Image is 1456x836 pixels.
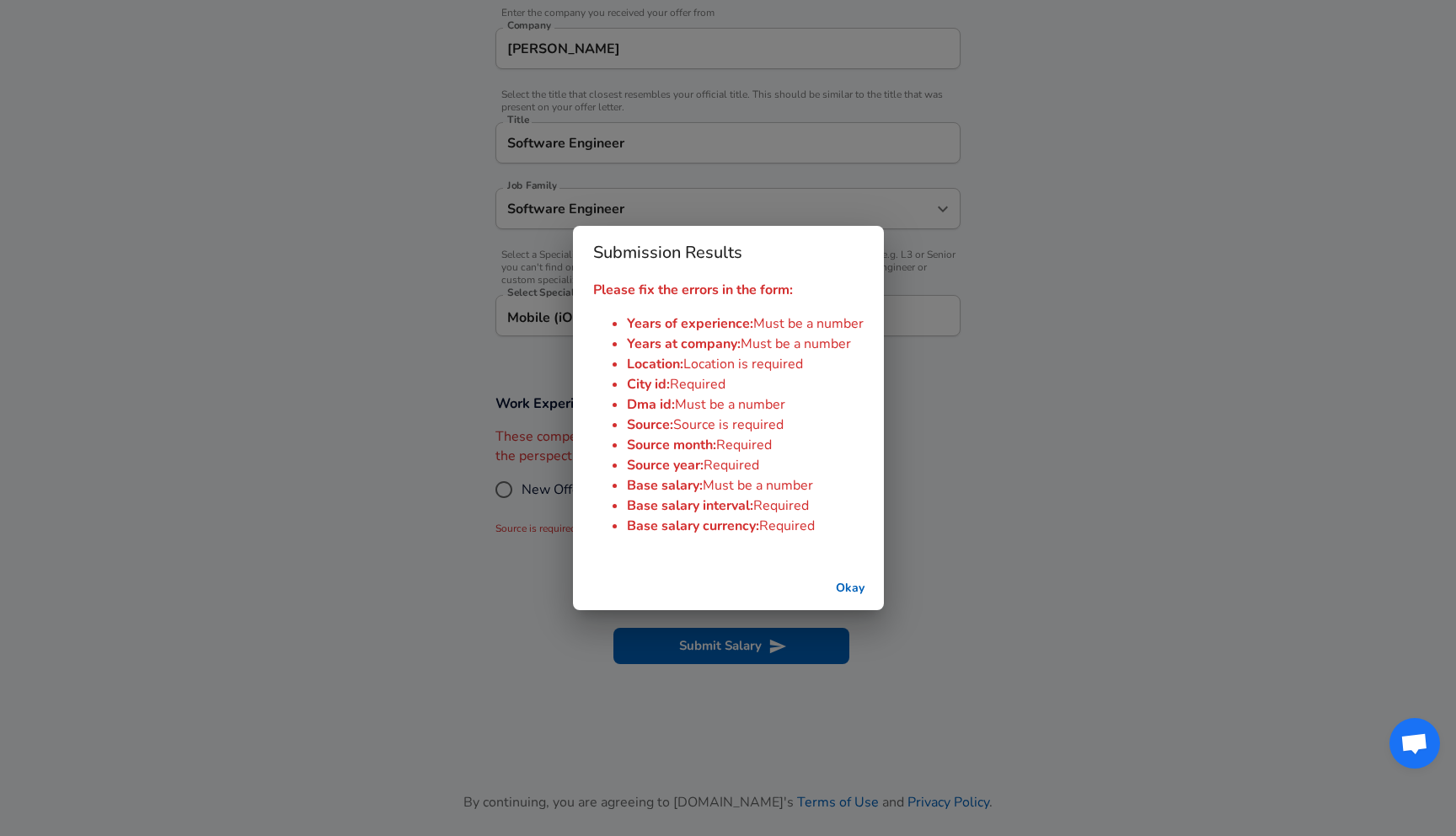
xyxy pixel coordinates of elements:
strong: Please fix the errors in the form: [593,281,793,299]
span: Required [704,456,759,474]
span: Required [716,436,772,454]
span: Base salary currency : [627,517,759,535]
span: Required [670,375,725,394]
span: Years at company : [627,335,741,353]
span: Required [753,496,809,515]
span: Source month : [627,436,716,454]
span: Dma id : [627,395,675,414]
span: City id : [627,375,670,394]
h2: Submission Results [573,226,884,280]
span: Location : [627,355,683,373]
span: Source is required [673,415,784,434]
span: Must be a number [675,395,785,414]
span: Source year : [627,456,704,474]
span: Must be a number [703,476,813,495]
span: Years of experience : [627,314,753,333]
span: Location is required [683,355,803,373]
span: Base salary interval : [627,496,753,515]
span: Source : [627,415,673,434]
div: Open chat [1389,718,1440,769]
span: Required [759,517,815,535]
span: Must be a number [741,335,851,353]
span: Base salary : [627,476,703,495]
span: Must be a number [753,314,864,333]
button: successful-submission-button [823,573,877,604]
